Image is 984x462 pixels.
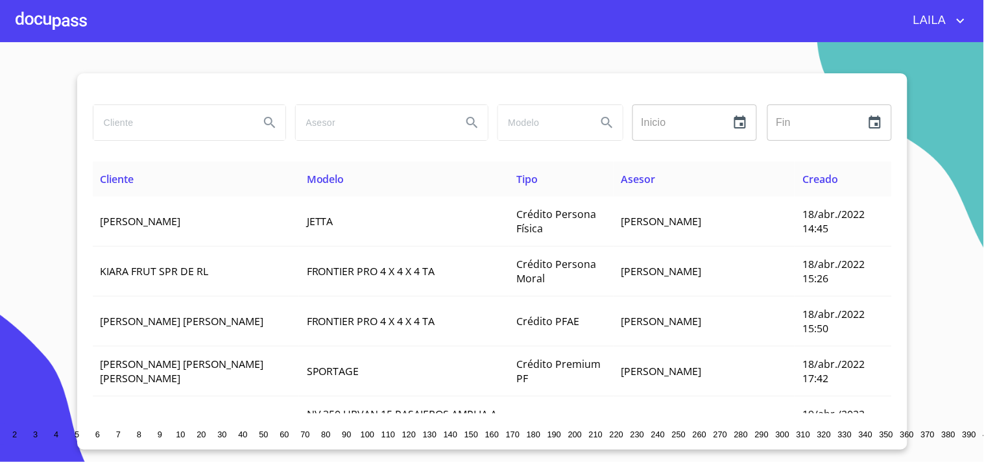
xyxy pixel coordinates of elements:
[95,430,100,439] span: 6
[547,430,561,439] span: 190
[457,107,488,138] button: Search
[420,424,440,444] button: 130
[296,105,451,140] input: search
[337,424,357,444] button: 90
[802,357,865,385] span: 18/abr./2022 17:42
[5,424,25,444] button: 2
[714,430,727,439] span: 270
[238,430,247,439] span: 40
[921,430,935,439] span: 370
[233,424,254,444] button: 40
[621,172,656,186] span: Asesor
[814,424,835,444] button: 320
[797,430,810,439] span: 310
[101,314,264,328] span: [PERSON_NAME] [PERSON_NAME]
[517,357,601,385] span: Crédito Premium PF
[939,424,959,444] button: 380
[307,407,498,435] span: NV 350 URVAN 15 PASAJEROS AMPLIA A A PAQ SEG T M
[461,424,482,444] button: 150
[12,430,17,439] span: 2
[342,430,351,439] span: 90
[191,424,212,444] button: 20
[630,430,644,439] span: 230
[802,407,865,435] span: 19/abr./2022 13:20
[25,424,46,444] button: 3
[544,424,565,444] button: 190
[485,430,499,439] span: 160
[693,430,706,439] span: 260
[802,172,838,186] span: Creado
[93,105,249,140] input: search
[897,424,918,444] button: 360
[710,424,731,444] button: 270
[307,214,333,228] span: JETTA
[621,214,702,228] span: [PERSON_NAME]
[586,424,606,444] button: 210
[859,430,872,439] span: 340
[503,424,523,444] button: 170
[399,424,420,444] button: 120
[527,430,540,439] span: 180
[856,424,876,444] button: 340
[627,424,648,444] button: 230
[116,430,121,439] span: 7
[589,430,603,439] span: 210
[444,430,457,439] span: 140
[880,430,893,439] span: 350
[610,430,623,439] span: 220
[802,207,865,236] span: 18/abr./2022 14:45
[648,424,669,444] button: 240
[254,107,285,138] button: Search
[802,307,865,335] span: 18/abr./2022 15:50
[793,424,814,444] button: 310
[150,424,171,444] button: 9
[669,424,690,444] button: 250
[838,430,852,439] span: 330
[381,430,395,439] span: 110
[295,424,316,444] button: 70
[307,314,435,328] span: FRONTIER PRO 4 X 4 X 4 TA
[101,214,181,228] span: [PERSON_NAME]
[176,430,185,439] span: 10
[482,424,503,444] button: 160
[300,430,309,439] span: 70
[651,430,665,439] span: 240
[129,424,150,444] button: 8
[158,430,162,439] span: 9
[46,424,67,444] button: 4
[423,430,437,439] span: 130
[54,430,58,439] span: 4
[75,430,79,439] span: 5
[568,430,582,439] span: 200
[197,430,206,439] span: 20
[67,424,88,444] button: 5
[963,430,976,439] span: 390
[212,424,233,444] button: 30
[523,424,544,444] button: 180
[621,364,702,378] span: [PERSON_NAME]
[565,424,586,444] button: 200
[517,314,580,328] span: Crédito PFAE
[690,424,710,444] button: 260
[621,314,702,328] span: [PERSON_NAME]
[776,430,789,439] span: 300
[773,424,793,444] button: 300
[734,430,748,439] span: 280
[959,424,980,444] button: 390
[752,424,773,444] button: 290
[802,257,865,286] span: 18/abr./2022 15:26
[464,430,478,439] span: 150
[307,172,344,186] span: Modelo
[904,10,953,31] span: LAILA
[108,424,129,444] button: 7
[817,430,831,439] span: 320
[171,424,191,444] button: 10
[876,424,897,444] button: 350
[33,430,38,439] span: 3
[440,424,461,444] button: 140
[307,264,435,278] span: FRONTIER PRO 4 X 4 X 4 TA
[672,430,686,439] span: 250
[101,357,264,385] span: [PERSON_NAME] [PERSON_NAME] [PERSON_NAME]
[101,264,209,278] span: KIARA FRUT SPR DE RL
[498,105,586,140] input: search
